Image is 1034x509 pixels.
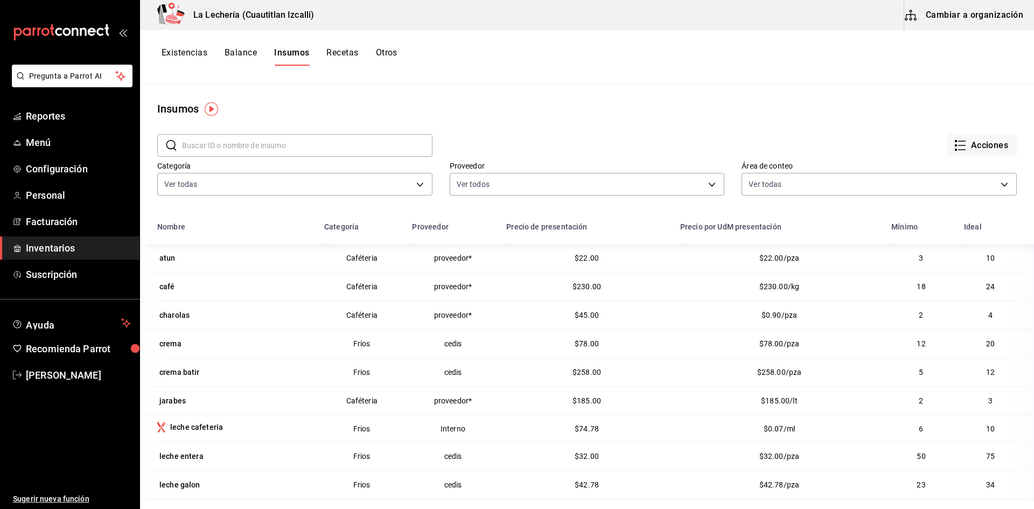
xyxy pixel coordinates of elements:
span: $185.00/lt [761,396,798,405]
td: cedis [406,358,500,386]
td: Interno [406,415,500,442]
div: Proveedor [412,222,448,231]
span: $32.00/pza [759,452,800,461]
span: 2 [919,311,923,319]
span: 50 [917,452,925,461]
div: jarabes [159,395,186,406]
td: Frios [318,470,406,499]
span: 34 [986,480,995,489]
span: Ayuda [26,317,117,330]
button: open_drawer_menu [118,28,127,37]
span: 12 [986,368,995,376]
span: Recomienda Parrot [26,341,131,356]
span: Configuración [26,162,131,176]
div: atun [159,253,176,263]
div: crema batir [159,367,200,378]
img: Tooltip marker [205,102,218,116]
span: $74.78 [575,424,599,433]
span: 23 [917,480,925,489]
span: Inventarios [26,241,131,255]
button: Recetas [326,47,358,66]
span: 20 [986,339,995,348]
button: Existencias [162,47,207,66]
span: 4 [988,311,993,319]
div: Mínimo [891,222,918,231]
span: 3 [919,254,923,262]
span: $230.00 [572,282,601,291]
span: 2 [919,396,923,405]
span: 24 [986,282,995,291]
span: Menú [26,135,131,150]
span: 75 [986,452,995,461]
td: proveedor* [406,386,500,415]
label: Proveedor [450,162,725,170]
span: $258.00/pza [757,368,802,376]
span: Ver todos [457,179,490,190]
span: $258.00 [572,368,601,376]
button: Acciones [947,134,1017,157]
span: 6 [919,424,923,433]
td: cedis [406,470,500,499]
a: Pregunta a Parrot AI [8,78,132,89]
span: $78.00/pza [759,339,800,348]
td: cedis [406,442,500,470]
div: leche entera [159,451,204,462]
span: Suscripción [26,267,131,282]
div: Categoría [324,222,359,231]
span: $78.00 [575,339,599,348]
td: Frios [318,358,406,386]
td: proveedor* [406,301,500,329]
span: Facturación [26,214,131,229]
span: Pregunta a Parrot AI [29,71,116,82]
div: Ideal [964,222,982,231]
td: proveedor* [406,272,500,301]
span: $32.00 [575,452,599,461]
div: café [159,281,175,292]
button: Insumos [274,47,309,66]
div: Insumos [157,101,199,117]
div: leche cafeteria [170,422,223,433]
label: Área de conteo [742,162,1017,170]
div: leche galon [159,479,200,490]
span: $185.00 [572,396,601,405]
div: Precio por UdM presentación [680,222,781,231]
span: 10 [986,254,995,262]
svg: Insumo producido [157,422,166,433]
span: $42.78/pza [759,480,800,489]
div: Precio de presentación [506,222,587,231]
span: 10 [986,424,995,433]
span: $0.90/pza [761,311,797,319]
label: Categoría [157,162,432,170]
td: Frios [318,329,406,358]
span: $45.00 [575,311,599,319]
span: Sugerir nueva función [13,493,131,505]
span: 18 [917,282,925,291]
td: cedis [406,329,500,358]
span: Ver todas [164,179,197,190]
td: Frios [318,415,406,442]
span: [PERSON_NAME] [26,368,131,382]
td: proveedor* [406,244,500,272]
div: Nombre [157,222,185,231]
h3: La Lechería (Cuautitlan Izcalli) [185,9,314,22]
span: Ver todas [749,179,781,190]
button: Otros [376,47,397,66]
span: $22.00/pza [759,254,800,262]
td: Caféteria [318,244,406,272]
div: charolas [159,310,190,320]
span: Reportes [26,109,131,123]
input: Buscar ID o nombre de insumo [182,135,432,156]
span: 12 [917,339,925,348]
td: Caféteria [318,301,406,329]
span: $230.00/kg [759,282,800,291]
span: $22.00 [575,254,599,262]
span: $0.07/ml [764,424,795,433]
span: 5 [919,368,923,376]
span: 3 [988,396,993,405]
button: Balance [225,47,257,66]
td: Caféteria [318,386,406,415]
td: Caféteria [318,272,406,301]
td: Frios [318,442,406,470]
div: navigation tabs [162,47,397,66]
